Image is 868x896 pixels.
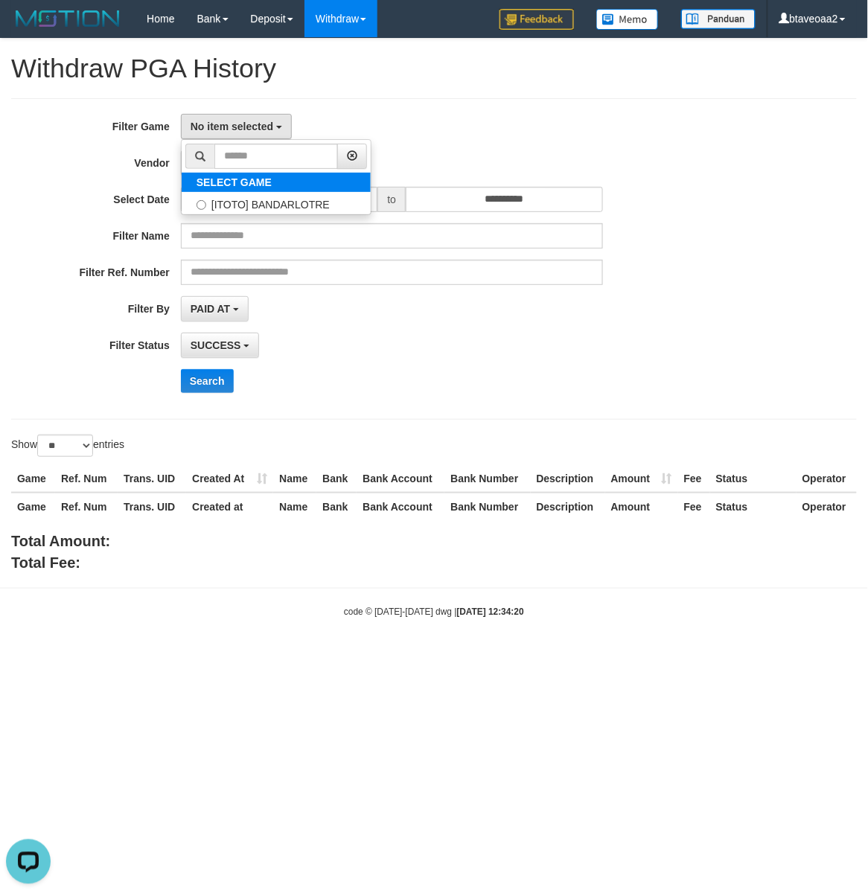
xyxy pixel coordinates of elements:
th: Status [710,465,797,493]
th: Name [273,465,316,493]
span: SUCCESS [191,339,241,351]
label: [ITOTO] BANDARLOTRE [182,192,371,214]
th: Trans. UID [118,465,186,493]
img: MOTION_logo.png [11,7,124,30]
input: [ITOTO] BANDARLOTRE [197,200,206,210]
label: Show entries [11,435,124,457]
select: Showentries [37,435,93,457]
th: Fee [678,493,710,520]
button: No item selected [181,114,292,139]
img: Button%20Memo.svg [596,9,659,30]
th: Bank Number [444,493,530,520]
th: Game [11,493,55,520]
th: Fee [678,465,710,493]
th: Trans. UID [118,493,186,520]
th: Bank Account [357,465,444,493]
b: SELECT GAME [197,176,272,188]
th: Bank Account [357,493,444,520]
h1: Withdraw PGA History [11,54,857,83]
strong: [DATE] 12:34:20 [457,607,524,617]
th: Amount [605,465,678,493]
b: Total Amount: [11,533,110,549]
th: Description [531,493,605,520]
th: Name [273,493,316,520]
th: Status [710,493,797,520]
span: to [377,187,406,212]
img: Feedback.jpg [500,9,574,30]
th: Ref. Num [55,493,118,520]
th: Created at [186,493,273,520]
th: Game [11,465,55,493]
th: Operator [797,465,857,493]
th: Description [531,465,605,493]
small: code © [DATE]-[DATE] dwg | [344,607,524,617]
th: Bank [316,465,357,493]
a: SELECT GAME [182,173,371,192]
button: PAID AT [181,296,249,321]
button: Search [181,369,234,393]
img: panduan.png [681,9,756,29]
button: SUCCESS [181,333,260,358]
span: PAID AT [191,303,230,315]
span: No item selected [191,121,273,132]
th: Created At [186,465,273,493]
th: Amount [605,493,678,520]
th: Operator [797,493,857,520]
th: Bank [316,493,357,520]
button: Open LiveChat chat widget [6,6,51,51]
b: Total Fee: [11,554,80,571]
th: Ref. Num [55,465,118,493]
th: Bank Number [444,465,530,493]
